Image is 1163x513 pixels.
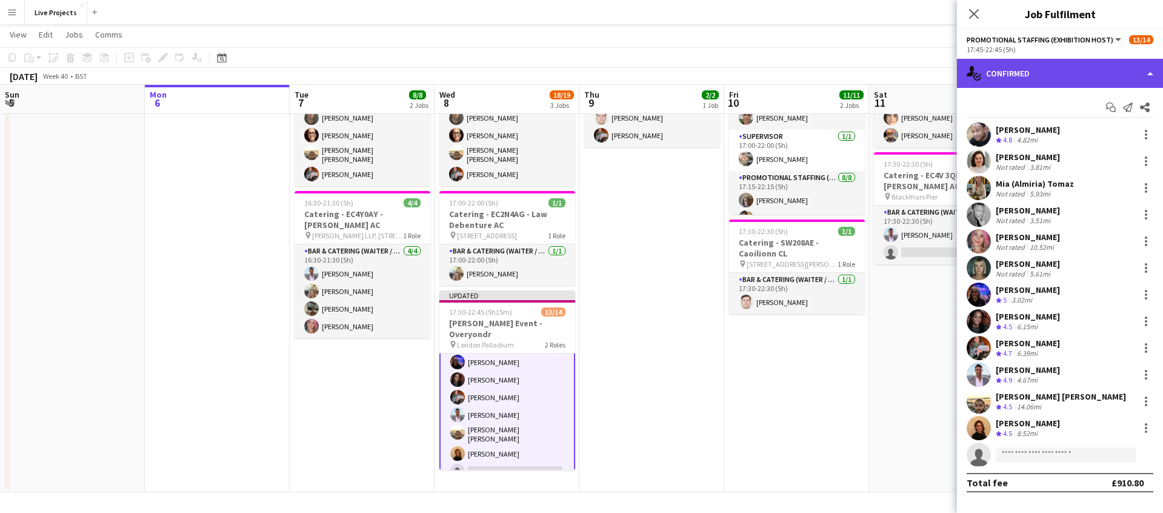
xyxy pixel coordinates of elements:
[996,216,1027,225] div: Not rated
[1003,402,1012,411] span: 4.5
[541,307,565,317] span: 13/14
[729,89,739,100] span: Fri
[34,27,58,42] a: Edit
[996,391,1126,402] div: [PERSON_NAME] [PERSON_NAME]
[996,124,1060,135] div: [PERSON_NAME]
[996,364,1060,375] div: [PERSON_NAME]
[304,198,353,207] span: 16:30-21:30 (5h)
[439,209,575,230] h3: Catering - EC2N4AG - Law Debenture AC
[439,290,575,300] div: Updated
[729,171,865,335] app-card-role: Promotional Staffing (Exhibition Host)8/817:15-22:15 (5h)[PERSON_NAME][PERSON_NAME]
[967,477,1008,489] div: Total fee
[996,189,1027,198] div: Not rated
[839,90,864,99] span: 11/11
[996,163,1027,172] div: Not rated
[439,89,455,100] span: Wed
[95,29,122,40] span: Comms
[90,27,127,42] a: Comms
[148,96,167,110] span: 6
[295,209,430,230] h3: Catering - EC4Y0AY - [PERSON_NAME] AC
[439,191,575,286] div: 17:00-22:00 (5h)1/1Catering - EC2N4AG - Law Debenture AC [STREET_ADDRESS]1 RoleBar & Catering (Wa...
[584,89,720,147] app-card-role: Promotional Staffing (Exhibition Host)2/219:15-01:00 (5h45m)[PERSON_NAME][PERSON_NAME]
[1003,135,1012,144] span: 4.8
[1015,402,1044,412] div: 14.06mi
[439,244,575,286] app-card-role: Bar & Catering (Waiter / waitress)1/117:00-22:00 (5h)[PERSON_NAME]
[5,89,19,100] span: Sun
[729,237,865,259] h3: Catering - SW208AE - Caoilionn CL
[1009,295,1035,306] div: 3.02mi
[739,227,788,236] span: 17:30-22:30 (5h)
[457,231,517,240] span: [STREET_ADDRESS]
[439,89,575,186] app-card-role: Promotional Staffing (Exhibition Host)4/408:00-13:00 (5h)[PERSON_NAME][PERSON_NAME][PERSON_NAME] ...
[39,29,53,40] span: Edit
[65,29,83,40] span: Jobs
[874,152,1010,264] div: 17:30-22:30 (5h)1/2Catering - EC4V 3QR - [PERSON_NAME] AC Blackfriars Pier1 RoleBar & Catering (W...
[874,206,1010,264] app-card-role: Bar & Catering (Waiter / waitress)4A1/217:30-22:30 (5h)[PERSON_NAME]
[439,290,575,470] app-job-card: Updated17:30-22:45 (5h15m)13/14[PERSON_NAME] Event - Overyondr London Palladium2 RolesMia (Almiri...
[25,1,87,24] button: Live Projects
[729,220,865,314] app-job-card: 17:30-22:30 (5h)1/1Catering - SW208AE - Caoilionn CL [STREET_ADDRESS][PERSON_NAME]1 RoleBar & Cat...
[996,418,1060,429] div: [PERSON_NAME]
[967,35,1123,44] button: Promotional Staffing (Exhibition Host)
[295,89,308,100] span: Tue
[838,227,855,236] span: 1/1
[1111,477,1144,489] div: £910.80
[1015,429,1040,439] div: 8.52mi
[1015,135,1040,146] div: 4.82mi
[996,243,1027,252] div: Not rated
[295,89,430,186] app-card-role: Promotional Staffing (Exhibition Host)4/407:30-17:30 (10h)[PERSON_NAME][PERSON_NAME][PERSON_NAME]...
[1027,163,1053,172] div: 3.81mi
[1015,322,1040,332] div: 6.15mi
[996,178,1074,189] div: Mia (Almiria) Tomaz
[996,338,1060,349] div: [PERSON_NAME]
[582,96,599,110] span: 9
[838,260,855,269] span: 1 Role
[840,101,863,110] div: 2 Jobs
[293,96,308,110] span: 7
[60,27,88,42] a: Jobs
[957,59,1163,88] div: Confirmed
[1027,189,1053,198] div: 5.93mi
[295,191,430,338] app-job-card: 16:30-21:30 (5h)4/4Catering - EC4Y0AY - [PERSON_NAME] AC [PERSON_NAME] LLP, [STREET_ADDRESS]1 Rol...
[457,340,514,349] span: London Palladium
[967,35,1113,44] span: Promotional Staffing (Exhibition Host)
[1003,349,1012,358] span: 4.7
[1015,375,1040,386] div: 4.67mi
[702,101,718,110] div: 1 Job
[996,232,1060,243] div: [PERSON_NAME]
[548,198,565,207] span: 1/1
[1015,349,1040,359] div: 6.39mi
[312,231,403,240] span: [PERSON_NAME] LLP, [STREET_ADDRESS]
[449,307,512,317] span: 17:30-22:45 (5h15m)
[5,27,32,42] a: View
[438,96,455,110] span: 8
[872,96,887,110] span: 11
[1003,429,1012,438] span: 4.5
[747,260,838,269] span: [STREET_ADDRESS][PERSON_NAME]
[10,70,38,82] div: [DATE]
[545,340,565,349] span: 2 Roles
[874,89,1010,147] app-card-role: Bar & Catering (Waiter / waitress)2/214:00-20:00 (6h)[PERSON_NAME][PERSON_NAME]
[727,96,739,110] span: 10
[967,45,1153,54] div: 17:45-22:45 (5h)
[40,72,70,81] span: Week 40
[702,90,719,99] span: 2/2
[1027,243,1056,252] div: 10.52mi
[729,130,865,171] app-card-role: Supervisor1/117:00-22:00 (5h)[PERSON_NAME]
[874,170,1010,192] h3: Catering - EC4V 3QR - [PERSON_NAME] AC
[1027,269,1053,278] div: 5.61mi
[891,192,938,201] span: Blackfriars Pier
[410,101,428,110] div: 2 Jobs
[1129,35,1153,44] span: 13/14
[996,152,1060,163] div: [PERSON_NAME]
[957,6,1163,22] h3: Job Fulfilment
[996,269,1027,278] div: Not rated
[996,311,1060,322] div: [PERSON_NAME]
[1003,322,1012,331] span: 4.5
[584,89,599,100] span: Thu
[729,35,865,215] div: 16:45-22:15 (5h30m)10/10[PERSON_NAME] Event - Overyondr [GEOGRAPHIC_DATA]3 RolesEvents (Event Man...
[403,231,421,240] span: 1 Role
[439,226,575,485] app-card-role: Mia (Almiria) Tomaz[PERSON_NAME][PERSON_NAME][PERSON_NAME][PERSON_NAME][PERSON_NAME][PERSON_NAME]...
